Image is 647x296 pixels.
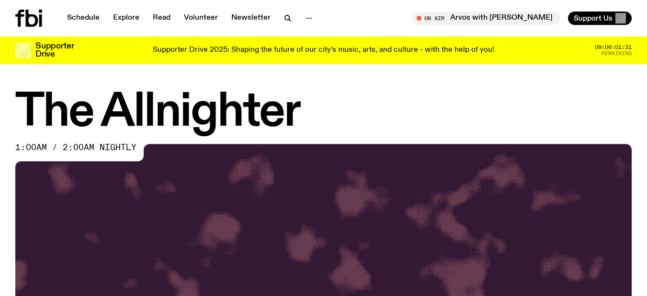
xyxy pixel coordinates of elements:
[15,91,632,134] h1: The Allnighter
[107,12,145,25] a: Explore
[61,12,105,25] a: Schedule
[153,46,494,55] p: Supporter Drive 2025: Shaping the future of our city’s music, arts, and culture - with the help o...
[595,45,632,50] span: 09:06:01:31
[602,51,632,56] span: Remaining
[574,14,613,23] span: Support Us
[568,12,632,25] button: Support Us
[15,144,136,152] span: 1:00am / 2:00am nightly
[178,12,224,25] a: Volunteer
[35,42,74,59] h3: Supporter Drive
[226,12,276,25] a: Newsletter
[147,12,176,25] a: Read
[412,12,560,25] button: On AirArvos with [PERSON_NAME]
